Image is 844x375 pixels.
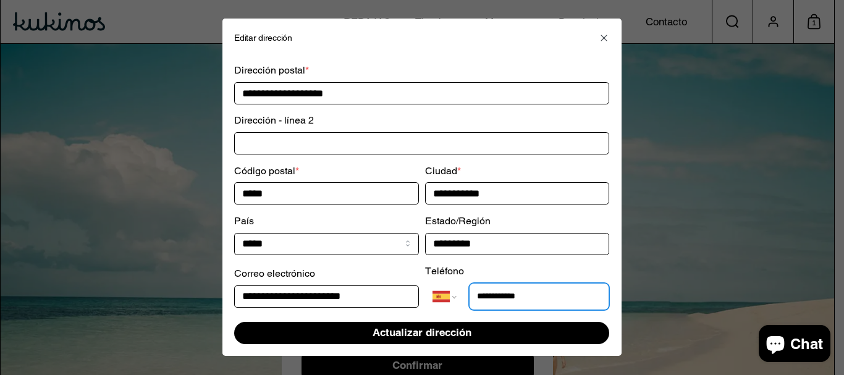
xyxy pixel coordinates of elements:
label: Código postal [234,164,299,179]
img: Spain [433,288,450,305]
button: Actualizar dirección [234,322,609,344]
label: Estado/Región [425,214,491,229]
label: País [234,214,254,229]
inbox-online-store-chat: Chat de la tienda online Shopify [755,325,834,365]
label: Dirección - línea 2 [234,114,314,129]
label: Dirección postal [234,64,309,79]
span: Actualizar dirección [373,322,471,343]
label: Ciudad [425,164,461,179]
label: Correo electrónico [234,266,315,282]
label: Teléfono [425,264,464,279]
h2: Editar dirección [234,34,292,43]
